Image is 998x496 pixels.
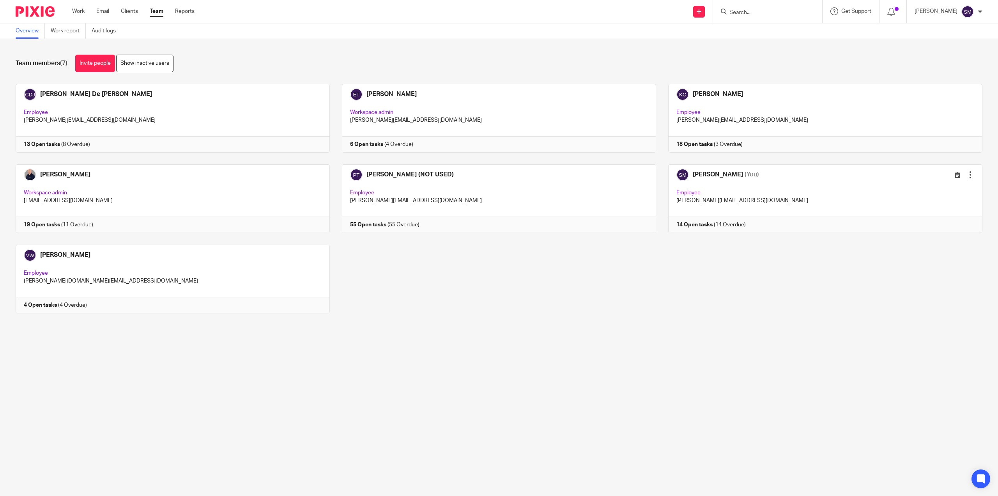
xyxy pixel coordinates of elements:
a: Work [72,7,85,15]
a: Invite people [75,55,115,72]
p: [PERSON_NAME] [915,7,957,15]
a: Audit logs [92,23,122,39]
a: Reports [175,7,195,15]
span: (7) [60,60,67,66]
span: Get Support [841,9,871,14]
a: Work report [51,23,86,39]
a: Clients [121,7,138,15]
img: svg%3E [961,5,974,18]
h1: Team members [16,59,67,68]
a: Team [150,7,163,15]
img: Pixie [16,6,55,17]
a: Overview [16,23,45,39]
a: Email [96,7,109,15]
input: Search [729,9,799,16]
a: Show inactive users [116,55,173,72]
